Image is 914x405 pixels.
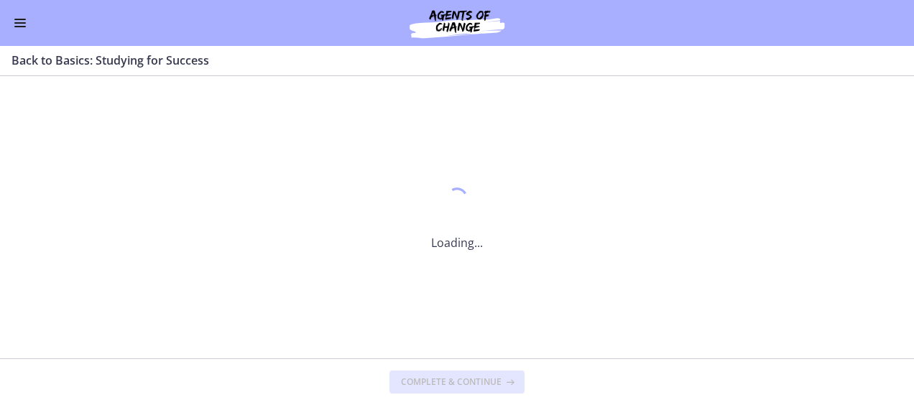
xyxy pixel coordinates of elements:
span: Complete & continue [401,376,502,388]
img: Agents of Change [371,6,543,40]
p: Loading... [431,234,483,251]
h3: Back to Basics: Studying for Success [11,52,885,69]
button: Complete & continue [389,371,525,394]
div: 1 [431,184,483,217]
button: Enable menu [11,14,29,32]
